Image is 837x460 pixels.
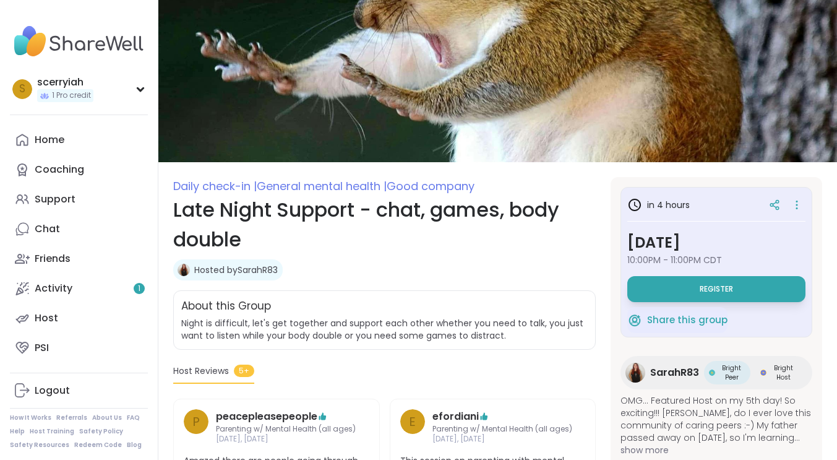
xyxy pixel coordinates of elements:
span: 10:00PM - 11:00PM CDT [627,254,805,266]
a: Referrals [56,414,87,422]
a: About Us [92,414,122,422]
button: Share this group [627,307,728,333]
a: e [400,409,425,445]
span: show more [620,444,812,456]
button: Register [627,276,805,302]
span: Register [700,284,733,294]
a: How It Works [10,414,51,422]
span: 1 Pro credit [52,90,91,101]
img: Bright Peer [709,370,715,376]
a: Host Training [30,427,74,436]
span: Parenting w/ Mental Health (all ages) [216,424,356,435]
span: Night is difficult, let's get together and support each other whether you need to talk, you just ... [181,317,583,342]
a: Blog [127,441,142,449]
img: Bright Host [760,370,766,376]
a: SarahR83SarahR83Bright PeerBright PeerBright HostBright Host [620,356,812,389]
div: scerryiah [37,76,93,89]
a: p [184,409,208,445]
div: Friends [35,252,71,266]
span: p [192,412,200,431]
a: Support [10,184,148,214]
span: Parenting w/ Mental Health (all ages) [432,424,572,435]
a: Hosted bySarahR83 [194,264,278,276]
a: FAQ [127,414,140,422]
span: Daily check-in | [173,178,257,194]
a: Logout [10,376,148,406]
a: Friends [10,244,148,274]
span: SarahR83 [650,365,699,380]
div: Home [35,133,64,147]
a: Help [10,427,25,436]
span: General mental health | [257,178,387,194]
div: Chat [35,222,60,236]
span: 5+ [234,365,254,377]
span: e [409,412,416,431]
span: Bright Peer [718,363,745,382]
img: SarahR83 [625,363,645,383]
h3: [DATE] [627,232,805,254]
h1: Late Night Support - chat, games, body double [173,195,596,254]
img: ShareWell Logomark [627,313,642,328]
img: ShareWell Nav Logo [10,20,148,63]
a: Chat [10,214,148,244]
div: Logout [35,384,70,397]
h3: in 4 hours [627,197,690,212]
span: Bright Host [769,363,797,382]
span: Good company [387,178,474,194]
div: Host [35,311,58,325]
div: PSI [35,341,49,355]
span: 1 [138,284,140,294]
span: [DATE], [DATE] [432,434,572,445]
a: Safety Policy [79,427,123,436]
span: Share this group [647,313,728,328]
a: Safety Resources [10,441,69,449]
a: PSI [10,333,148,363]
a: Activity1 [10,274,148,303]
span: s [19,81,25,97]
h2: About this Group [181,298,271,315]
span: [DATE], [DATE] [216,434,356,445]
a: Redeem Code [74,441,122,449]
div: Support [35,193,75,206]
a: Coaching [10,155,148,184]
div: Activity [35,282,72,295]
img: SarahR83 [178,264,190,276]
div: Coaching [35,163,84,176]
a: efordiani [432,409,479,424]
span: OMG... Featured Host on my 5th day! So exciting!!! [PERSON_NAME], do I ever love this community o... [620,394,812,444]
a: Host [10,303,148,333]
a: Home [10,125,148,155]
a: peacepleasepeople [216,409,317,424]
span: Host Reviews [173,365,229,378]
